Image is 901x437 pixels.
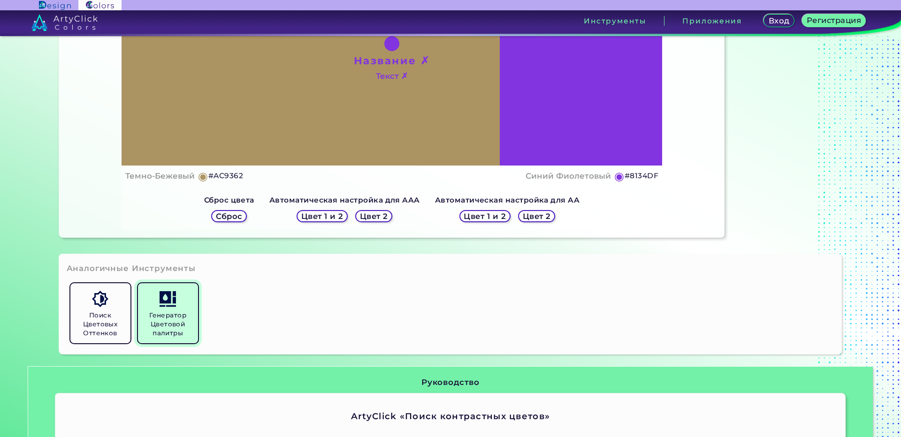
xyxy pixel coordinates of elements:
h5: ◉ [198,171,208,182]
img: Логотип ArtyClick Design [39,1,70,10]
h5: Цвет 1 и 2 [463,212,507,220]
h3: Аналогичные Инструменты [67,263,196,274]
h3: Приложения [682,17,741,24]
h5: #8134DF [625,170,658,182]
a: Регистрация [801,14,867,28]
h3: Руководство [421,377,480,388]
h4: Синий Фиолетовый [526,169,611,183]
strong: Сброс цвета [204,196,254,204]
h5: ◉ [614,171,625,182]
h5: Сброс [215,212,243,220]
img: logo_artyclick_colors_white.svg [31,14,98,31]
h5: Цвет 2 [522,212,551,220]
h5: Генератор Цветовой палитры [142,311,194,338]
h1: Название ✗ [354,53,430,68]
a: Поиск Цветовых Оттенков [67,279,134,347]
img: icon_color_shades.svg [92,291,108,307]
strong: Автоматическая настройка для AA [435,196,580,204]
h5: Цвет 2 [359,212,389,220]
strong: Автоматическая настройка для AAA [269,196,420,204]
a: Вход [763,14,795,28]
h3: Инструменты [584,17,646,24]
h4: Темно-Бежевый [125,169,195,183]
h5: Цвет 1 и 2 [300,212,344,220]
h5: Регистрация [806,16,862,24]
h5: Поиск Цветовых Оттенков [74,311,127,338]
h4: Текст ✗ [376,69,408,83]
h2: ArtyClick «Поиск контрастных цветов» [191,410,711,422]
h5: #AC9362 [208,170,243,182]
a: Генератор Цветовой палитры [134,279,202,347]
h5: Вход [768,17,790,25]
img: icon_col_pal_col.svg [160,291,176,307]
